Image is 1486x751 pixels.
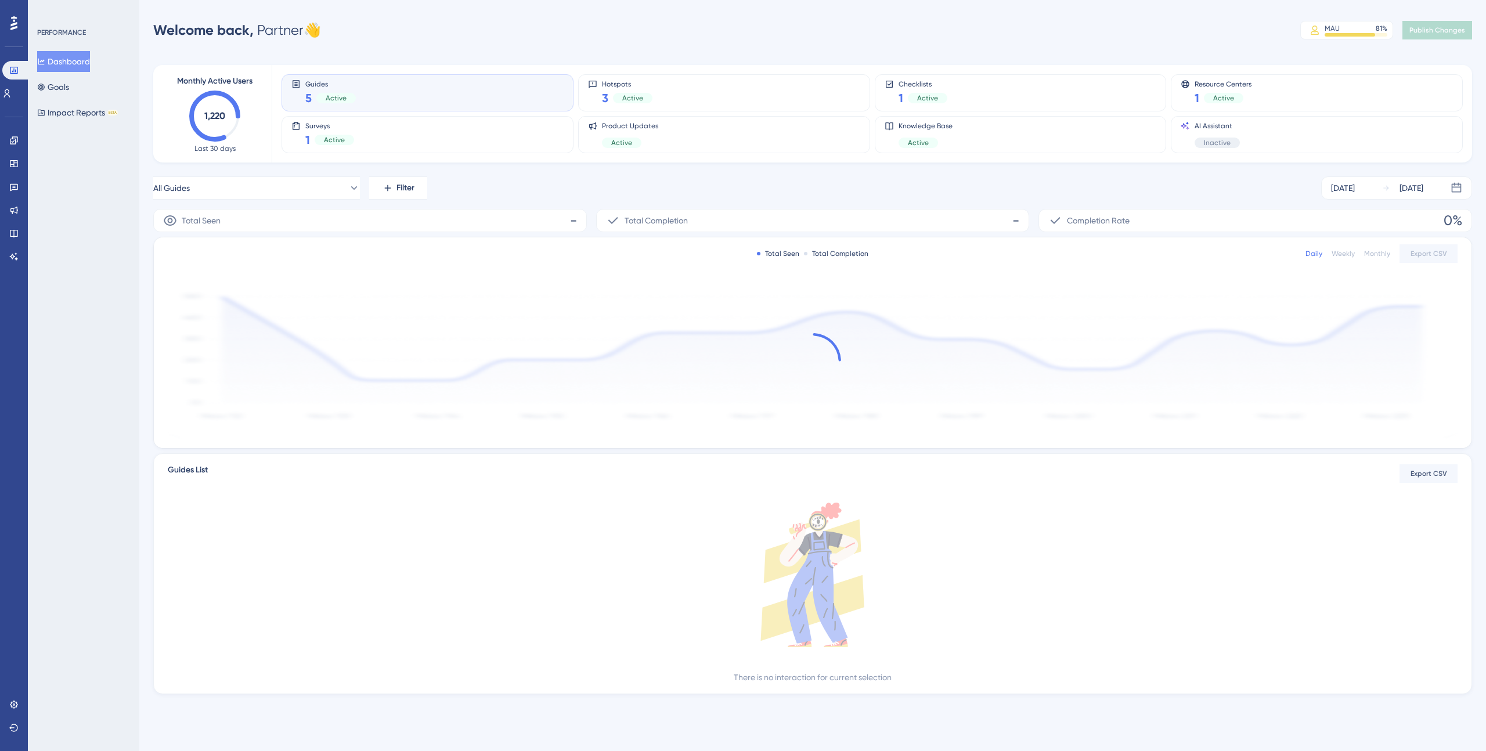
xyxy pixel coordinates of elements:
[917,93,938,103] span: Active
[1409,26,1465,35] span: Publish Changes
[369,176,427,200] button: Filter
[177,74,253,88] span: Monthly Active Users
[1331,181,1355,195] div: [DATE]
[1400,181,1423,195] div: [DATE]
[611,138,632,147] span: Active
[1195,80,1251,88] span: Resource Centers
[396,181,414,195] span: Filter
[1400,244,1458,263] button: Export CSV
[1067,214,1130,228] span: Completion Rate
[182,214,221,228] span: Total Seen
[1400,464,1458,483] button: Export CSV
[153,181,190,195] span: All Guides
[1411,249,1447,258] span: Export CSV
[37,51,90,72] button: Dashboard
[602,80,652,88] span: Hotspots
[899,121,953,131] span: Knowledge Base
[899,80,947,88] span: Checklists
[1332,249,1355,258] div: Weekly
[1213,93,1234,103] span: Active
[194,144,236,153] span: Last 30 days
[1325,24,1340,33] div: MAU
[326,93,347,103] span: Active
[153,176,360,200] button: All Guides
[908,138,929,147] span: Active
[625,214,688,228] span: Total Completion
[602,121,658,131] span: Product Updates
[899,90,903,106] span: 1
[1195,121,1240,131] span: AI Assistant
[1305,249,1322,258] div: Daily
[204,110,225,121] text: 1,220
[1204,138,1231,147] span: Inactive
[804,249,868,258] div: Total Completion
[1402,21,1472,39] button: Publish Changes
[305,132,310,148] span: 1
[734,670,892,684] div: There is no interaction for current selection
[1411,469,1447,478] span: Export CSV
[305,90,312,106] span: 5
[107,110,118,115] div: BETA
[602,90,608,106] span: 3
[37,28,86,37] div: PERFORMANCE
[1195,90,1199,106] span: 1
[622,93,643,103] span: Active
[1012,211,1019,230] span: -
[153,21,254,38] span: Welcome back,
[570,211,577,230] span: -
[324,135,345,145] span: Active
[168,463,208,484] span: Guides List
[305,121,354,129] span: Surveys
[305,80,356,88] span: Guides
[37,77,69,98] button: Goals
[37,102,118,123] button: Impact ReportsBETA
[1364,249,1390,258] div: Monthly
[1444,211,1462,230] span: 0%
[153,21,321,39] div: Partner 👋
[1376,24,1387,33] div: 81 %
[757,249,799,258] div: Total Seen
